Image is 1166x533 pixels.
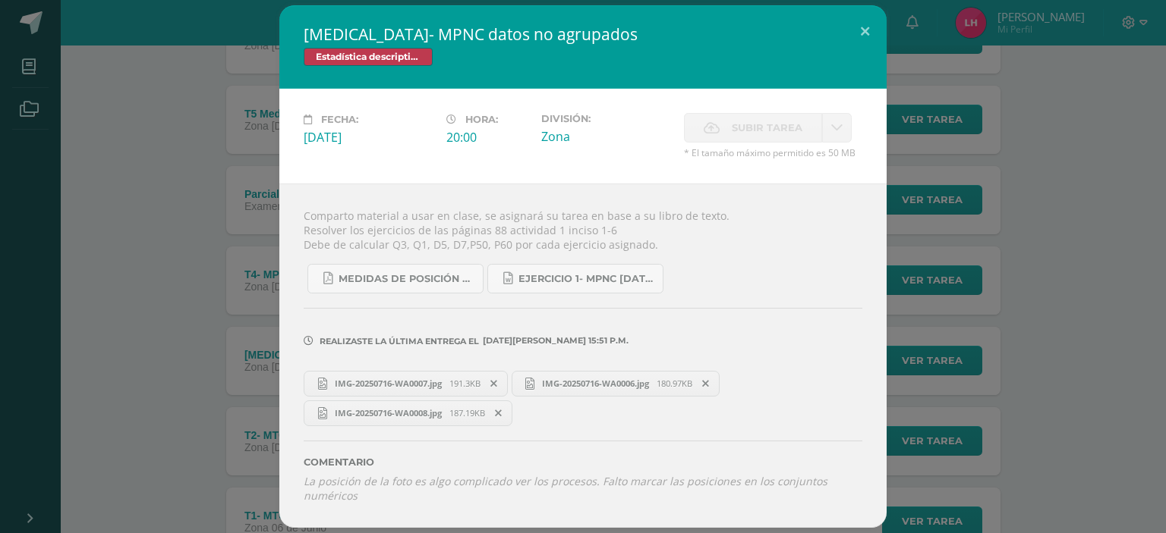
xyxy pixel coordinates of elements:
[304,474,827,503] i: La posición de la foto es algo complicado ver los procesos. Falto marcar las posiciones en los co...
[449,378,481,389] span: 191.3KB
[541,128,672,145] div: Zona
[320,336,479,346] span: Realizaste la última entrega el
[684,113,822,143] label: La fecha de entrega ha expirado
[279,183,887,527] div: Comparto material a usar en clase, se asignará su tarea en base a su libro de texto. Resolver los...
[732,114,802,142] span: Subir tarea
[339,273,475,285] span: Medidas de Posición no Centrales.pdf
[684,146,862,159] span: * El tamaño máximo permitido es 50 MB
[321,114,358,125] span: Fecha:
[486,405,512,422] span: Remover entrega
[541,113,672,124] label: División:
[465,114,498,125] span: Hora:
[446,129,529,146] div: 20:00
[304,129,434,146] div: [DATE]
[822,113,852,143] a: La fecha de entrega ha expirado
[304,24,862,45] h2: [MEDICAL_DATA]- MPNC datos no agrupados
[693,375,719,392] span: Remover entrega
[481,375,507,392] span: Remover entrega
[657,378,692,389] span: 180.97KB
[327,378,449,389] span: IMG-20250716-WA0007.jpg
[304,371,508,397] a: IMG-20250716-WA0007.jpg 191.3KB
[327,407,449,419] span: IMG-20250716-WA0008.jpg
[304,400,512,426] a: IMG-20250716-WA0008.jpg 187.19KB
[487,264,663,293] a: Ejercicio 1- MPNC [DATE].docx
[512,371,720,397] a: IMG-20250716-WA0006.jpg 180.97KB
[534,378,657,389] span: IMG-20250716-WA0006.jpg
[304,456,862,468] label: Comentario
[304,48,433,66] span: Estadística descriptiva
[449,407,485,419] span: 187.19KB
[518,273,655,285] span: Ejercicio 1- MPNC [DATE].docx
[843,5,887,57] button: Close (Esc)
[307,264,484,293] a: Medidas de Posición no Centrales.pdf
